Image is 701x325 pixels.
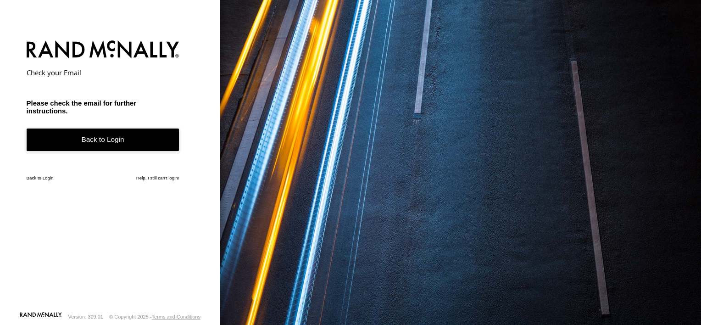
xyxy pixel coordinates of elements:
[68,314,103,319] div: Version: 309.01
[27,68,179,77] h2: Check your Email
[20,312,62,321] a: Visit our Website
[136,175,179,180] a: Help, I still can't login!
[27,175,54,180] a: Back to Login
[27,129,179,151] a: Back to Login
[27,99,179,115] h3: Please check the email for further instructions.
[27,39,179,62] img: Rand McNally
[152,314,200,319] a: Terms and Conditions
[109,314,200,319] div: © Copyright 2025 -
